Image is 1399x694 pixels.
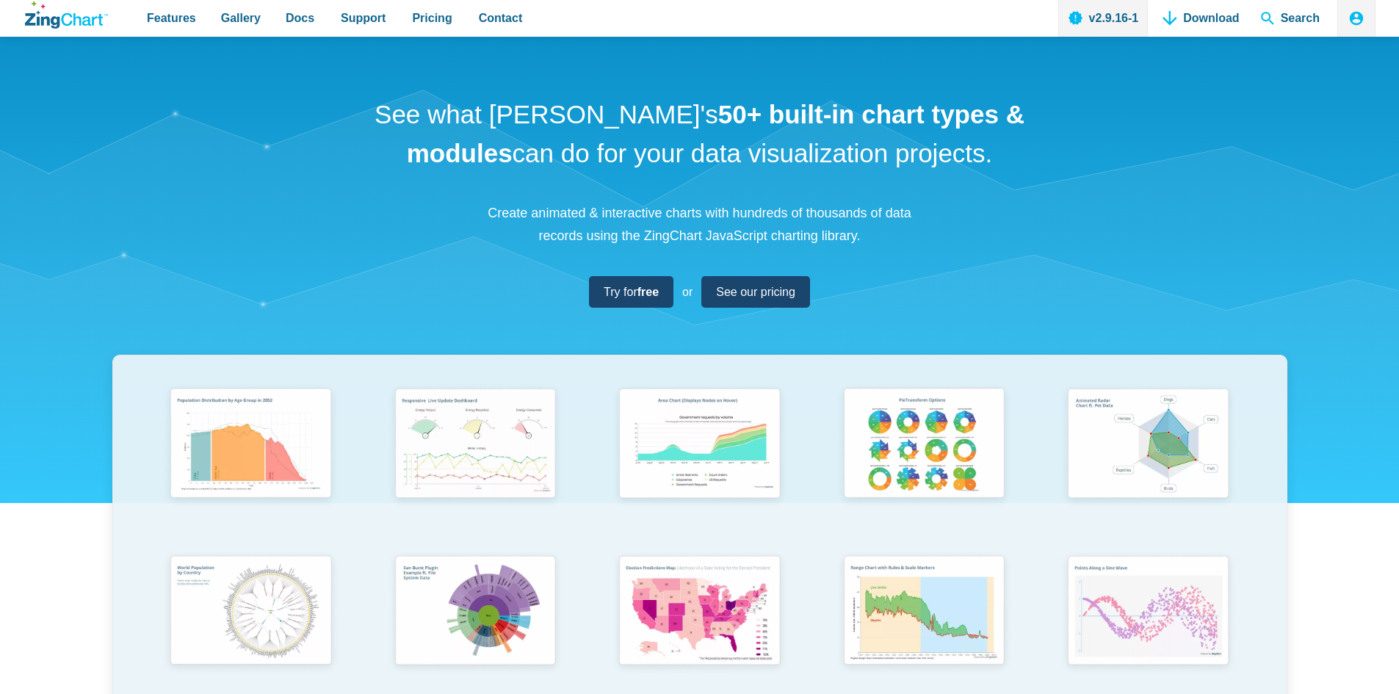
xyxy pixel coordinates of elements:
[407,100,1024,167] strong: 50+ built-in chart types & modules
[610,549,789,676] img: Election Predictions Map
[480,202,920,247] p: Create animated & interactive charts with hundreds of thousands of data records using the ZingCha...
[221,8,261,28] span: Gallery
[637,286,659,298] strong: free
[604,282,659,302] span: Try for
[479,8,523,28] span: Contact
[386,549,565,676] img: Sun Burst Plugin Example ft. File System Data
[412,8,452,28] span: Pricing
[588,381,812,548] a: Area Chart (Displays Nodes on Hover)
[161,381,340,509] img: Population Distribution by Age Group in 2052
[341,8,386,28] span: Support
[25,1,108,29] a: ZingChart Logo. Click to return to the homepage
[716,282,795,302] span: See our pricing
[161,549,340,677] img: World Population by Country
[834,549,1013,677] img: Range Chart with Rultes & Scale Markers
[1058,549,1237,676] img: Points Along a Sine Wave
[834,381,1013,509] img: Pie Transform Options
[811,381,1036,548] a: Pie Transform Options
[386,381,565,509] img: Responsive Live Update Dashboard
[610,381,789,509] img: Area Chart (Displays Nodes on Hover)
[369,95,1030,173] h1: See what [PERSON_NAME]'s can do for your data visualization projects.
[682,282,693,302] span: or
[589,276,673,308] a: Try forfree
[701,276,810,308] a: See our pricing
[363,381,588,548] a: Responsive Live Update Dashboard
[286,8,314,28] span: Docs
[139,381,364,548] a: Population Distribution by Age Group in 2052
[147,8,196,28] span: Features
[1058,381,1237,509] img: Animated Radar Chart ft. Pet Data
[1036,381,1261,548] a: Animated Radar Chart ft. Pet Data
